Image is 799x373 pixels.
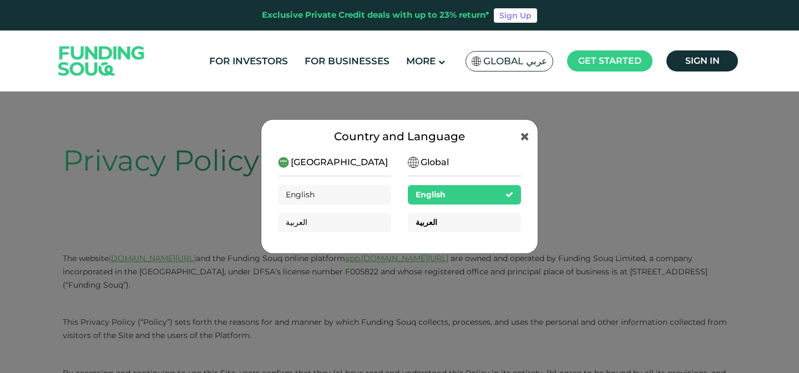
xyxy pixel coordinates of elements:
img: Logo [47,33,156,89]
a: For Businesses [302,52,392,70]
span: English [416,190,446,200]
span: Get started [578,55,641,66]
span: Sign in [685,55,720,66]
span: Global [421,156,449,169]
img: SA Flag [408,157,419,168]
img: SA Flag [472,57,482,66]
span: [GEOGRAPHIC_DATA] [291,156,388,169]
img: SA Flag [278,157,289,168]
div: Country and Language [278,128,521,145]
span: Global عربي [483,55,547,68]
div: Exclusive Private Credit deals with up to 23% return* [262,9,489,22]
a: Sign in [666,50,738,71]
span: العربية [286,217,307,227]
span: English [286,190,315,200]
a: For Investors [206,52,291,70]
a: Sign Up [494,8,537,23]
span: العربية [416,217,437,227]
span: More [406,55,436,67]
